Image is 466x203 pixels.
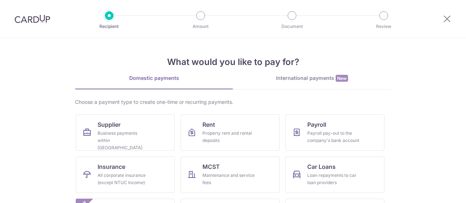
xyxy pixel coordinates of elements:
[285,157,384,193] a: Car LoansLoan repayments to car loan providers
[82,23,136,30] p: Recipient
[174,23,228,30] p: Amount
[307,162,336,171] span: Car Loans
[98,130,150,151] div: Business payments within [GEOGRAPHIC_DATA]
[285,114,384,151] a: PayrollPayroll pay-out to the company's bank account
[98,162,125,171] span: Insurance
[233,74,391,82] div: International payments
[202,162,220,171] span: MCST
[336,75,348,82] span: New
[307,172,360,186] div: Loan repayments to car loan providers
[76,114,175,151] a: SupplierBusiness payments within [GEOGRAPHIC_DATA]
[76,157,175,193] a: InsuranceAll corporate insurance (except NTUC Income)
[75,98,391,106] div: Choose a payment type to create one-time or recurring payments.
[181,114,280,151] a: RentProperty rent and rental deposits
[75,74,233,82] div: Domestic payments
[265,23,319,30] p: Document
[181,157,280,193] a: MCSTMaintenance and service fees
[15,15,50,23] img: CardUp
[98,120,121,129] span: Supplier
[307,130,360,144] div: Payroll pay-out to the company's bank account
[202,130,255,144] div: Property rent and rental deposits
[202,120,215,129] span: Rent
[75,56,391,69] h4: What would you like to pay for?
[98,172,150,186] div: All corporate insurance (except NTUC Income)
[202,172,255,186] div: Maintenance and service fees
[307,120,326,129] span: Payroll
[357,23,411,30] p: Review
